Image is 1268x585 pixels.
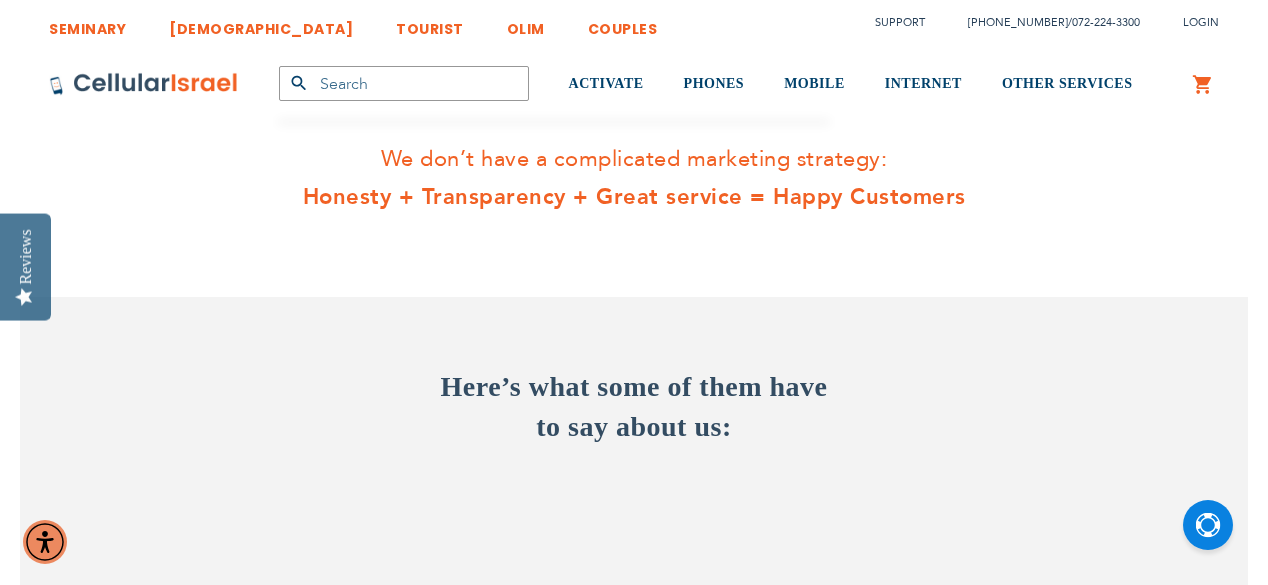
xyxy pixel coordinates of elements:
img: Cellular Israel Logo [49,72,239,96]
a: [PHONE_NUMBER] [968,15,1068,30]
a: PHONES [684,47,745,122]
a: INTERNET [885,47,962,122]
a: MOBILE [784,47,845,122]
div: Accessibility Menu [23,520,67,564]
a: Support [875,15,925,30]
a: 072-224-3300 [1072,15,1140,30]
span: MOBILE [784,76,845,91]
span: INTERNET [885,76,962,91]
p: We don’t have a complicated marketing strategy: [49,140,1219,217]
a: [DEMOGRAPHIC_DATA] [169,5,353,42]
div: Reviews [17,229,35,284]
span: Login [1183,15,1219,30]
a: ACTIVATE [569,47,644,122]
input: Search [279,66,529,101]
a: OLIM [507,5,545,42]
a: SEMINARY [49,5,126,42]
li: / [948,8,1140,37]
a: OTHER SERVICES [1002,47,1133,122]
h3: Here’s what some of them have to say about us: [49,367,1219,447]
span: ACTIVATE [569,76,644,91]
span: PHONES [684,76,745,91]
span: OTHER SERVICES [1002,76,1133,91]
a: COUPLES [588,5,658,42]
a: TOURIST [396,5,464,42]
strong: Honesty + Transparency + Great service = Happy Customers [49,178,1219,217]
